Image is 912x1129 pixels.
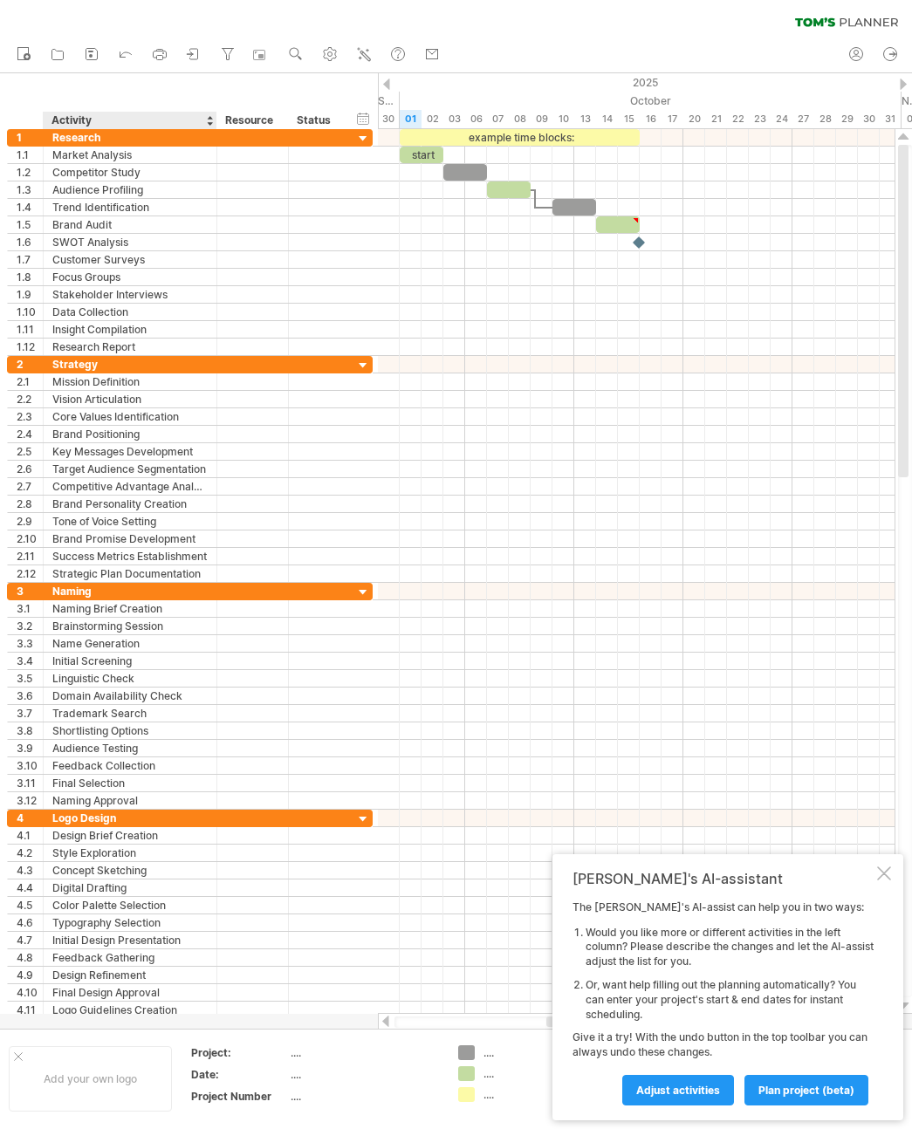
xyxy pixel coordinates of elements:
[443,110,465,128] div: Friday, 3 October 2025
[297,112,335,129] div: Status
[705,110,727,128] div: Tuesday, 21 October 2025
[52,635,208,652] div: Name Generation
[17,251,43,268] div: 1.7
[52,984,208,1001] div: Final Design Approval
[400,110,422,128] div: Wednesday, 1 October 2025
[836,110,858,128] div: Wednesday, 29 October 2025
[17,932,43,948] div: 4.7
[52,513,208,530] div: Tone of Voice Setting
[52,1002,208,1018] div: Logo Guidelines Creation
[52,321,208,338] div: Insight Compilation
[52,164,208,181] div: Competitor Study
[17,688,43,704] div: 3.6
[586,978,874,1022] li: Or, want help filling out the planning automatically? You can enter your project's start & end da...
[17,478,43,495] div: 2.7
[17,530,43,547] div: 2.10
[52,147,208,163] div: Market Analysis
[52,181,208,198] div: Audience Profiling
[52,269,208,285] div: Focus Groups
[17,339,43,355] div: 1.12
[52,897,208,913] div: Color Palette Selection
[17,164,43,181] div: 1.2
[52,286,208,303] div: Stakeholder Interviews
[17,391,43,407] div: 2.2
[17,408,43,425] div: 2.3
[17,461,43,477] div: 2.6
[17,967,43,983] div: 4.9
[17,670,43,687] div: 3.5
[17,862,43,879] div: 4.3
[17,181,43,198] div: 1.3
[573,900,874,1105] div: The [PERSON_NAME]'s AI-assist can help you in two ways: Give it a try! With the undo button in th...
[17,199,43,216] div: 1.4
[17,548,43,564] div: 2.11
[483,1087,579,1102] div: ....
[17,129,43,146] div: 1
[400,147,443,163] div: start
[52,565,208,582] div: Strategic Plan Documentation
[727,110,749,128] div: Wednesday, 22 October 2025
[52,810,208,826] div: Logo Design
[52,722,208,739] div: Shortlisting Options
[17,426,43,442] div: 2.4
[52,199,208,216] div: Trend Identification
[422,110,443,128] div: Thursday, 2 October 2025
[17,635,43,652] div: 3.3
[758,1084,854,1097] span: plan project (beta)
[622,1075,734,1105] a: Adjust activities
[52,740,208,756] div: Audience Testing
[52,949,208,966] div: Feedback Gathering
[465,110,487,128] div: Monday, 6 October 2025
[52,251,208,268] div: Customer Surveys
[17,1002,43,1018] div: 4.11
[52,792,208,809] div: Naming Approval
[400,92,902,110] div: October 2025
[531,110,552,128] div: Thursday, 9 October 2025
[191,1089,287,1104] div: Project Number
[17,705,43,722] div: 3.7
[17,757,43,774] div: 3.10
[9,1046,172,1112] div: Add your own logo
[483,1045,579,1060] div: ....
[291,1067,437,1082] div: ....
[378,110,400,128] div: Tuesday, 30 September 2025
[17,653,43,669] div: 3.4
[17,722,43,739] div: 3.8
[749,110,771,128] div: Thursday, 23 October 2025
[636,1084,720,1097] span: Adjust activities
[880,110,902,128] div: Friday, 31 October 2025
[487,110,509,128] div: Tuesday, 7 October 2025
[17,583,43,599] div: 3
[17,216,43,233] div: 1.5
[662,110,683,128] div: Friday, 17 October 2025
[17,897,43,913] div: 4.5
[52,653,208,669] div: Initial Screening
[52,391,208,407] div: Vision Articulation
[52,426,208,442] div: Brand Positioning
[17,443,43,460] div: 2.5
[52,670,208,687] div: Linguistic Check
[52,304,208,320] div: Data Collection
[17,304,43,320] div: 1.10
[51,112,207,129] div: Activity
[17,949,43,966] div: 4.8
[858,110,880,128] div: Thursday, 30 October 2025
[17,321,43,338] div: 1.11
[509,110,531,128] div: Wednesday, 8 October 2025
[552,110,574,128] div: Friday, 10 October 2025
[17,740,43,756] div: 3.9
[17,147,43,163] div: 1.1
[52,129,208,146] div: Research
[17,286,43,303] div: 1.9
[17,618,43,634] div: 3.2
[52,356,208,373] div: Strategy
[586,926,874,969] li: Would you like more or different activities in the left column? Please describe the changes and l...
[52,775,208,791] div: Final Selection
[814,110,836,128] div: Tuesday, 28 October 2025
[225,112,278,129] div: Resource
[52,862,208,879] div: Concept Sketching
[291,1045,437,1060] div: ....
[52,216,208,233] div: Brand Audit
[52,234,208,250] div: SWOT Analysis
[17,513,43,530] div: 2.9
